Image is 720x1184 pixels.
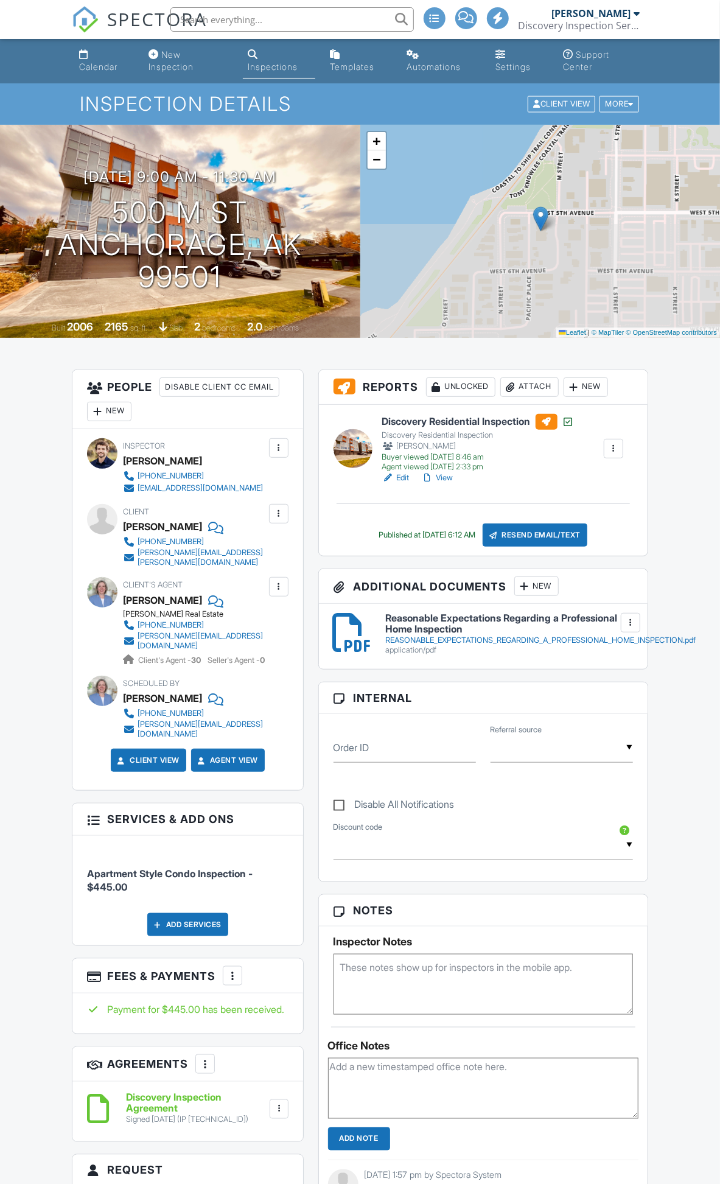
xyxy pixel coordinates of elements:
a: Calendar [74,44,134,79]
div: [PERSON_NAME] [123,517,202,536]
a: [PHONE_NUMBER] [123,470,263,482]
div: [PERSON_NAME] [382,440,575,452]
a: New Inspection [144,44,233,79]
h6: Discovery Inspection Agreement [126,1093,267,1114]
div: 2165 [105,320,128,333]
h3: Additional Documents [319,569,648,604]
div: Published at [DATE] 6:12 AM [379,530,475,540]
a: Discovery Residential Inspection Discovery Residential Inspection [PERSON_NAME] Buyer viewed [DAT... [382,414,575,472]
span: Spectora System [436,1170,502,1180]
a: [PERSON_NAME] [123,591,202,609]
span: bedrooms [202,323,236,332]
a: [PERSON_NAME][EMAIL_ADDRESS][PERSON_NAME][DOMAIN_NAME] [123,548,265,567]
div: Automations [407,61,461,72]
h3: Fees & Payments [72,959,302,993]
label: Discount code [334,822,383,833]
div: 2.0 [247,320,262,333]
div: [PERSON_NAME][EMAIL_ADDRESS][DOMAIN_NAME] [138,720,265,739]
a: SPECTORA [72,16,207,42]
div: New [514,576,559,596]
div: [PHONE_NUMBER] [138,471,204,481]
span: Client's Agent [123,580,183,589]
a: Templates [325,44,392,79]
a: Zoom in [368,132,386,150]
div: application/pdf [386,645,633,655]
div: Add Services [147,913,228,936]
div: Attach [500,377,559,397]
h6: Discovery Residential Inspection [382,414,575,430]
h3: Notes [319,895,648,927]
div: [EMAIL_ADDRESS][DOMAIN_NAME] [138,483,263,493]
a: Reasonable Expectations Regarding a Professional Home Inspection REASONABLE_EXPECTATIONS_REGARDIN... [386,613,633,655]
div: Signed [DATE] (IP [TECHNICAL_ID]) [126,1115,267,1125]
a: Edit [382,472,410,484]
div: Calendar [79,61,117,72]
div: 2006 [67,320,93,333]
div: Buyer viewed [DATE] 8:46 am [382,452,575,462]
span: − [372,152,380,167]
div: Discovery Inspection Services [519,19,640,32]
h3: Internal [319,682,648,714]
a: [EMAIL_ADDRESS][DOMAIN_NAME] [123,482,263,494]
li: Service: Apartment Style Condo Inspection [87,845,288,904]
h3: Services & Add ons [72,804,302,835]
div: 2 [194,320,200,333]
h3: People [72,370,302,429]
div: Inspections [248,61,298,72]
h1: 500 M St Anchorage, AK 99501 [19,197,341,293]
a: Leaflet [559,329,586,336]
span: Inspector [123,441,165,450]
input: Add Note [328,1127,390,1151]
a: [PERSON_NAME][EMAIL_ADDRESS][DOMAIN_NAME] [123,720,265,739]
div: Unlocked [426,377,495,397]
span: sq. ft. [130,323,147,332]
span: SPECTORA [107,6,207,32]
span: slab [169,323,183,332]
div: More [599,96,639,113]
img: The Best Home Inspection Software - Spectora [72,6,99,33]
h1: Inspection Details [80,93,640,114]
div: [PERSON_NAME] [552,7,631,19]
span: | [588,329,590,336]
h3: [DATE] 9:00 am - 11:30 am [83,169,276,185]
div: New [87,402,131,421]
div: Client View [528,96,595,113]
a: View [422,472,453,484]
img: Marker [533,206,548,231]
a: Zoom out [368,150,386,169]
a: [PHONE_NUMBER] [123,619,265,631]
a: [PHONE_NUMBER] [123,536,265,548]
span: bathrooms [264,323,299,332]
a: Support Center [558,44,646,79]
div: [PHONE_NUMBER] [138,709,204,718]
label: Referral source [491,724,542,735]
a: Inspections [243,44,315,79]
div: Discovery Residential Inspection [382,430,575,440]
div: Payment for $445.00 has been received. [87,1003,288,1016]
div: Agent viewed [DATE] 2:33 pm [382,462,575,472]
a: Discovery Inspection Agreement Signed [DATE] (IP [TECHNICAL_ID]) [126,1093,267,1125]
div: Resend Email/Text [483,524,587,547]
div: Settings [495,61,531,72]
div: [PERSON_NAME] [123,452,202,470]
label: Disable All Notifications [334,799,455,814]
input: Search everything... [170,7,414,32]
a: © OpenStreetMap contributors [626,329,717,336]
span: Scheduled By [123,679,180,688]
label: Order ID [334,741,369,754]
div: Office Notes [328,1040,638,1052]
a: [PHONE_NUMBER] [123,707,265,720]
h5: Inspector Notes [334,936,633,948]
a: Automations (Advanced) [402,44,481,79]
a: Client View [526,99,598,108]
a: Client View [115,754,180,766]
div: REASONABLE_EXPECTATIONS_REGARDING_A_PROFESSIONAL_HOME_INSPECTION.pdf [386,636,633,645]
div: Disable Client CC Email [159,377,279,397]
span: Built [52,323,65,332]
a: [PERSON_NAME][EMAIL_ADDRESS][DOMAIN_NAME] [123,631,265,651]
h3: Reports [319,370,648,405]
span: Client's Agent - [138,656,203,665]
div: [PERSON_NAME] Real Estate [123,609,275,619]
a: Agent View [195,754,258,766]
